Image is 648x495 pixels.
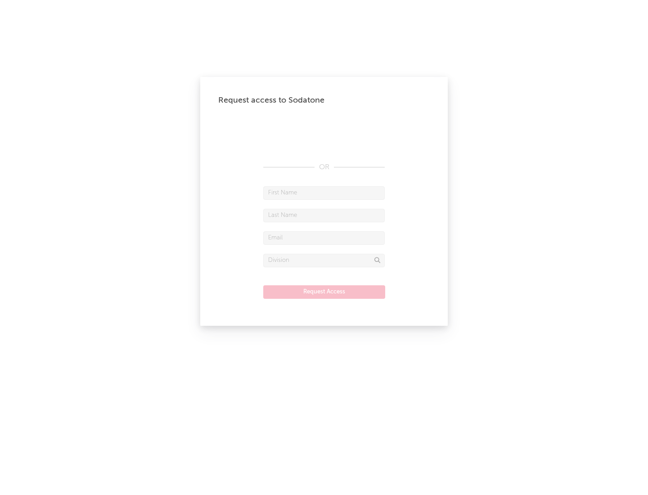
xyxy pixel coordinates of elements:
input: Division [263,254,385,267]
input: First Name [263,186,385,200]
button: Request Access [263,285,385,299]
div: Request access to Sodatone [218,95,430,106]
input: Last Name [263,209,385,222]
input: Email [263,231,385,245]
div: OR [263,162,385,173]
